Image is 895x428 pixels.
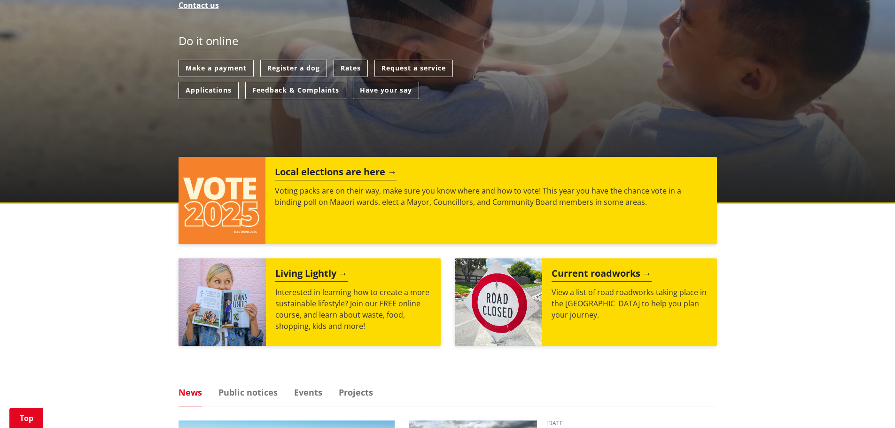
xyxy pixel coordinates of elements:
a: Public notices [218,388,278,397]
iframe: Messenger Launcher [852,389,886,422]
a: Top [9,408,43,428]
p: Voting packs are on their way, make sure you know where and how to vote! This year you have the c... [275,185,707,208]
a: Request a service [374,60,453,77]
a: Have your say [353,82,419,99]
a: Register a dog [260,60,327,77]
a: Living Lightly Interested in learning how to create a more sustainable lifestyle? Join our FREE o... [179,258,441,346]
a: Make a payment [179,60,254,77]
h2: Living Lightly [275,268,348,282]
a: Feedback & Complaints [245,82,346,99]
a: Local elections are here Voting packs are on their way, make sure you know where and how to vote!... [179,157,717,244]
a: Events [294,388,322,397]
img: Road closed sign [455,258,542,346]
h2: Current roadworks [552,268,652,282]
img: Vote 2025 [179,157,266,244]
a: Projects [339,388,373,397]
p: Interested in learning how to create a more sustainable lifestyle? Join our FREE online course, a... [275,287,431,332]
p: View a list of road roadworks taking place in the [GEOGRAPHIC_DATA] to help you plan your journey. [552,287,708,320]
a: Applications [179,82,239,99]
a: Current roadworks View a list of road roadworks taking place in the [GEOGRAPHIC_DATA] to help you... [455,258,717,346]
a: Rates [334,60,368,77]
a: News [179,388,202,397]
h2: Do it online [179,34,238,51]
h2: Local elections are here [275,166,397,180]
time: [DATE] [546,420,717,426]
img: Mainstream Green Workshop Series [179,258,266,346]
